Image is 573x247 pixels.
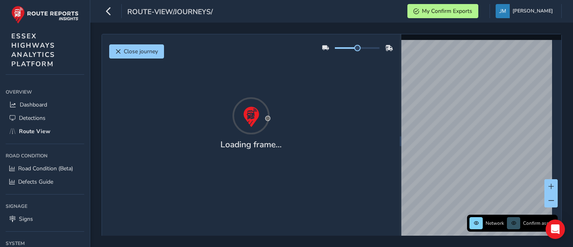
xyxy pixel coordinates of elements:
[6,150,84,162] div: Road Condition
[11,6,79,24] img: rr logo
[18,178,53,186] span: Defects Guide
[6,212,84,226] a: Signs
[109,44,164,59] button: Close journey
[19,114,46,122] span: Detections
[496,4,556,18] button: [PERSON_NAME]
[523,220,555,226] span: Confirm assets
[6,111,84,125] a: Detections
[11,31,55,69] span: ESSEX HIGHWAYS ANALYTICS PLATFORM
[19,128,50,135] span: Route View
[6,200,84,212] div: Signage
[6,175,84,188] a: Defects Guide
[20,101,47,109] span: Dashboard
[486,220,504,226] span: Network
[19,215,33,223] span: Signs
[6,125,84,138] a: Route View
[127,7,213,18] span: route-view/journeys/
[407,4,478,18] button: My Confirm Exports
[6,86,84,98] div: Overview
[6,98,84,111] a: Dashboard
[513,4,553,18] span: [PERSON_NAME]
[546,220,565,239] div: Open Intercom Messenger
[6,162,84,175] a: Road Condition (Beta)
[422,7,472,15] span: My Confirm Exports
[18,165,73,172] span: Road Condition (Beta)
[496,4,510,18] img: diamond-layout
[220,140,282,150] h4: Loading frame...
[124,48,158,55] span: Close journey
